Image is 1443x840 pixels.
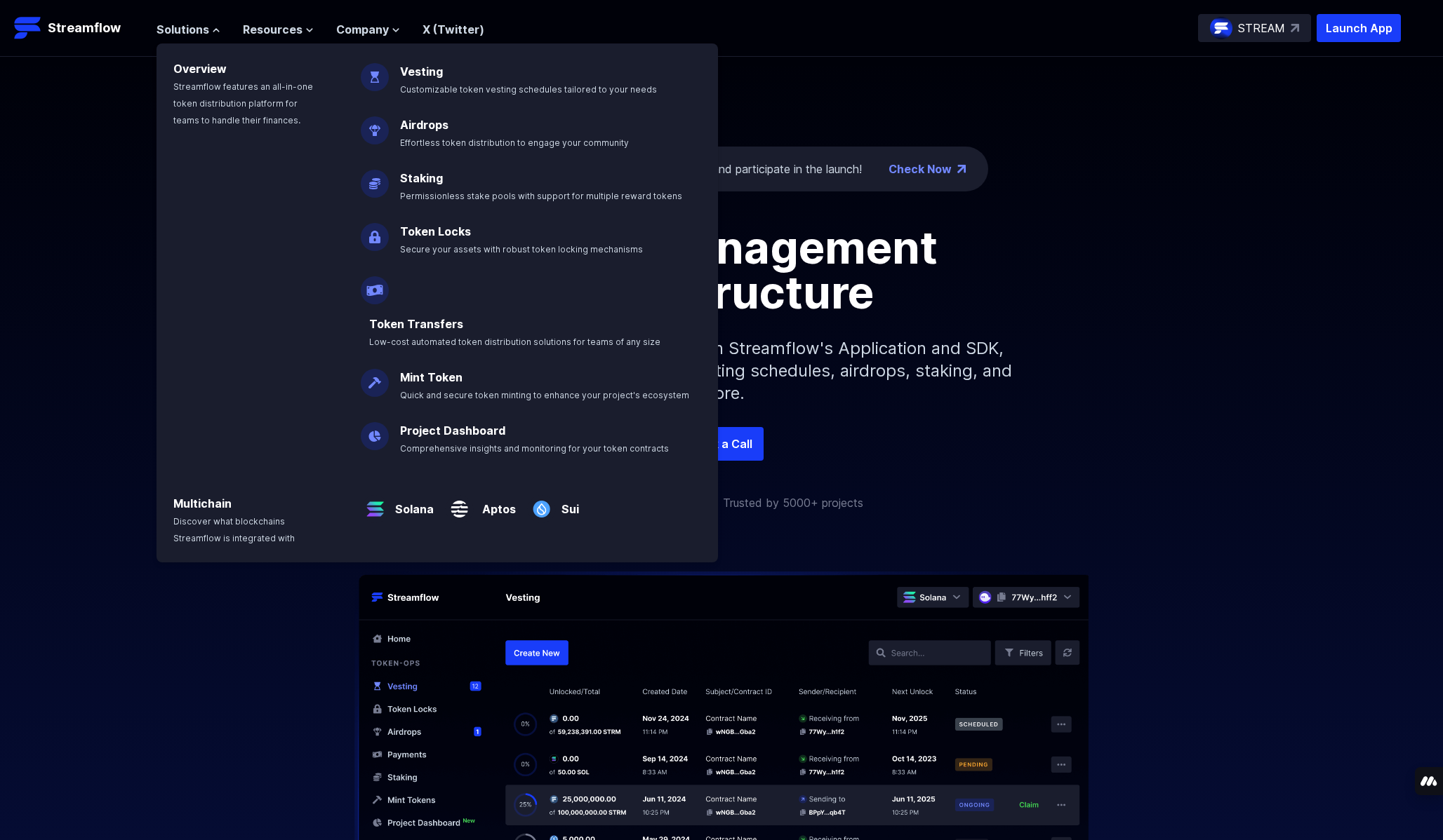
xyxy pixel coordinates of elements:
span: Low-cost automated token distribution solutions for teams of any size [369,337,660,347]
img: Mint Token [361,358,389,397]
a: Mint Token [400,370,463,384]
a: Sui [556,489,579,517]
span: Discover what blockchains Streamflow is integrated with [173,516,295,543]
span: Streamflow features an all-in-one token distribution platform for teams to handle their finances. [173,81,313,126]
img: Airdrops [361,105,389,144]
span: Solutions [157,21,209,38]
img: Streamflow Logo [14,14,42,42]
button: Company [336,21,400,38]
img: streamflow-logo-circle.png [1210,17,1232,39]
span: Customizable token vesting schedules tailored to your needs [400,84,657,95]
button: Launch App [1317,14,1401,42]
a: Airdrops [400,118,448,132]
span: Quick and secure token minting to enhance your project's ecosystem [400,390,689,400]
h1: Token management infrastructure [406,225,1037,315]
span: Comprehensive insights and monitoring for your token contracts [400,443,669,454]
a: Solana [390,489,434,517]
span: Company [336,21,389,38]
img: Sui [527,484,556,523]
a: Token Locks [400,224,471,238]
button: Resources [243,21,314,38]
a: Multichain [173,496,232,510]
span: Effortless token distribution to engage your community [400,137,629,148]
a: Project Dashboard [400,424,505,438]
a: X (Twitter) [423,22,484,36]
a: Book a Call [679,427,764,461]
img: Solana [361,484,390,523]
span: Permissionless stake pools with support for multiple reward tokens [400,191,682,201]
a: Check Now [889,161,952,177]
p: STREAM [1238,20,1285,36]
p: Simplify your token distribution with Streamflow's Application and SDK, offering access to custom... [420,315,1023,427]
img: top-right-arrow.png [957,165,966,173]
img: Vesting [361,52,389,91]
img: Payroll [361,265,389,304]
a: Token Transfers [369,317,463,331]
button: Solutions [157,21,220,38]
img: Project Dashboard [361,411,389,450]
p: Streamflow [48,18,121,38]
span: Secure your assets with robust token locking mechanisms [400,244,643,255]
p: Trusted by 5000+ projects [723,494,863,511]
img: Token Locks [361,212,389,251]
a: Streamflow [14,14,142,42]
a: Staking [400,171,443,185]
a: Aptos [474,489,516,517]
a: STREAM [1198,14,1311,42]
a: Overview [173,62,227,76]
a: Vesting [400,65,443,79]
img: Aptos [445,484,474,523]
img: top-right-arrow.svg [1291,24,1299,32]
img: Staking [361,158,389,198]
span: Resources [243,21,302,38]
